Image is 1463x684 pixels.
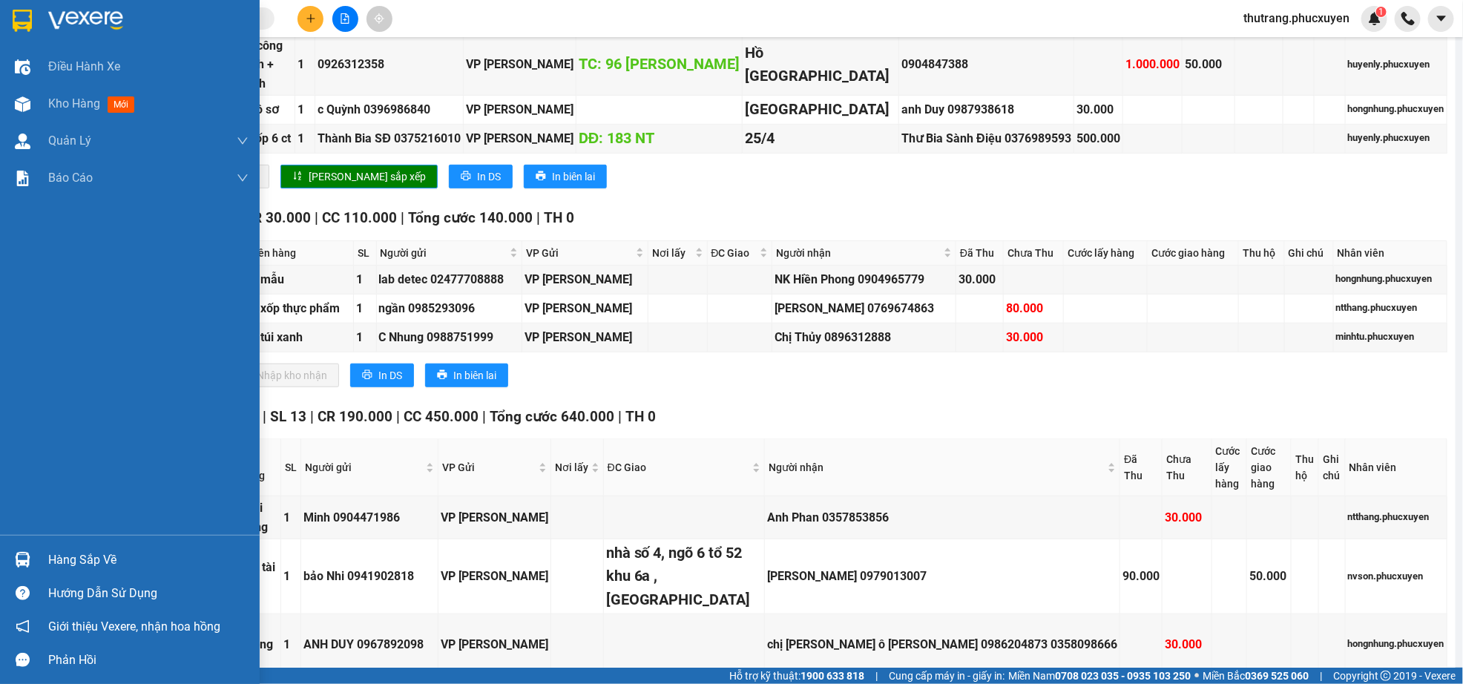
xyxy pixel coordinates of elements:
div: Hồ [GEOGRAPHIC_DATA] [745,42,897,88]
div: 500.000 [1076,129,1120,148]
div: đồ công trình + gạch [240,36,292,92]
div: 1 [283,635,298,654]
div: VP [PERSON_NAME] [525,270,645,289]
div: [PERSON_NAME] 0769674863 [775,299,953,318]
span: copyright [1381,671,1391,681]
div: Thư Bia Sành Điệu 0376989593 [901,129,1071,148]
span: Người gửi [381,245,507,261]
span: printer [362,369,372,381]
div: VP [PERSON_NAME] [466,129,573,148]
div: bảo Nhi 0941902818 [303,567,435,585]
div: 1 [356,299,373,318]
div: nvson.phucxuyen [1348,569,1444,584]
div: DĐ: 183 NT [579,127,740,150]
div: 25/4 [745,127,897,150]
span: CR 30.000 [244,209,311,226]
div: 50.000 [1185,55,1232,73]
span: printer [437,369,447,381]
div: 3 xốp 6 ct [240,129,292,148]
img: warehouse-icon [15,59,30,75]
th: Đã Thu [956,241,1004,266]
button: printerIn DS [449,165,513,188]
div: 1 [297,55,312,73]
span: Tổng cước 140.000 [408,209,533,226]
div: Hàng sắp về [48,549,249,571]
span: CC 450.000 [404,408,479,425]
span: Miền Nam [1008,668,1191,684]
span: TH 0 [544,209,574,226]
div: ANH DUY 0967892098 [303,635,435,654]
th: Nhân viên [1334,241,1447,266]
span: Nơi lấy [555,459,588,476]
div: 30.000 [1165,635,1209,654]
td: VP Dương Đình Nghệ [438,539,551,614]
div: anh Duy 0987938618 [901,100,1071,119]
button: printerIn DS [350,364,414,387]
div: 1 mẫu [251,270,351,289]
div: Minh 0904471986 [303,508,435,527]
button: sort-ascending[PERSON_NAME] sắp xếp [280,165,438,188]
span: ĐC Giao [608,459,750,476]
th: Đã Thu [1120,439,1163,496]
div: VP [PERSON_NAME] [525,299,645,318]
div: 30.000 [1006,328,1062,346]
span: In biên lai [552,168,595,185]
td: VP Hạ Long [464,34,576,95]
span: In DS [378,367,402,384]
span: Người gửi [305,459,423,476]
span: thutrang.phucxuyen [1232,9,1361,27]
button: file-add [332,6,358,32]
span: Cung cấp máy in - giấy in: [889,668,1005,684]
div: 1 [297,100,312,119]
div: 1 [356,328,373,346]
div: c Quỳnh 0396986840 [318,100,461,119]
strong: 0708 023 035 - 0935 103 250 [1055,670,1191,682]
th: Cước giao hàng [1148,241,1239,266]
div: 90.000 [1122,567,1160,585]
span: file-add [340,13,350,24]
div: ntthang.phucxuyen [1336,300,1444,315]
strong: 0369 525 060 [1245,670,1309,682]
div: 30.000 [1165,508,1209,527]
button: downloadNhập kho nhận [229,364,339,387]
span: VP Gửi [442,459,536,476]
span: plus [306,13,316,24]
button: caret-down [1428,6,1454,32]
div: VP [PERSON_NAME] [525,328,645,346]
td: VP Dương Đình Nghệ [438,496,551,539]
div: Thành Bia SĐ 0375216010 [318,129,461,148]
span: SL 13 [270,408,306,425]
div: Hướng dẫn sử dụng [48,582,249,605]
th: Ghi chú [1319,439,1345,496]
img: warehouse-icon [15,552,30,568]
span: message [16,653,30,667]
div: ngần 0985293096 [379,299,520,318]
th: Cước lấy hàng [1064,241,1148,266]
th: Tên hàng [249,241,354,266]
span: Giới thiệu Vexere, nhận hoa hồng [48,617,220,636]
span: | [263,408,266,425]
span: Hỗ trợ kỹ thuật: [729,668,864,684]
img: phone-icon [1401,12,1415,25]
img: solution-icon [15,171,30,186]
span: Quản Lý [48,131,91,150]
span: Tổng cước 640.000 [490,408,614,425]
span: | [618,408,622,425]
span: Người nhận [769,459,1105,476]
span: 1 [1378,7,1384,17]
div: nhà số 4, ngõ 6 tổ 52 khu 6a , [GEOGRAPHIC_DATA] [606,542,763,611]
button: plus [297,6,323,32]
td: VP Hạ Long [464,125,576,154]
span: | [482,408,486,425]
div: huyenly.phucxuyen [1348,57,1444,72]
span: | [310,408,314,425]
span: Nơi lấy [652,245,691,261]
span: | [396,408,400,425]
div: Phản hồi [48,649,249,671]
td: VP Dương Đình Nghệ [522,295,648,323]
span: | [401,209,404,226]
span: [PERSON_NAME] sắp xếp [309,168,426,185]
th: Chưa Thu [1004,241,1065,266]
sup: 1 [1376,7,1387,17]
span: In biên lai [453,367,496,384]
